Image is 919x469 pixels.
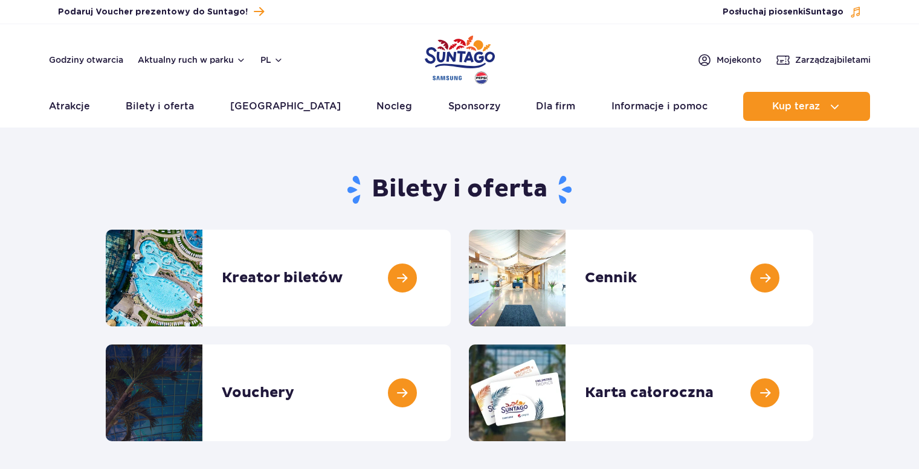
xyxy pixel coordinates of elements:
[138,55,246,65] button: Aktualny ruch w parku
[376,92,412,121] a: Nocleg
[260,54,283,66] button: pl
[717,54,761,66] span: Moje konto
[58,6,248,18] span: Podaruj Voucher prezentowy do Suntago!
[536,92,575,121] a: Dla firm
[723,6,843,18] span: Posłuchaj piosenki
[772,101,820,112] span: Kup teraz
[49,92,90,121] a: Atrakcje
[743,92,870,121] button: Kup teraz
[49,54,123,66] a: Godziny otwarcia
[448,92,500,121] a: Sponsorzy
[805,8,843,16] span: Suntago
[126,92,194,121] a: Bilety i oferta
[106,174,813,205] h1: Bilety i oferta
[230,92,341,121] a: [GEOGRAPHIC_DATA]
[425,30,495,86] a: Park of Poland
[697,53,761,67] a: Mojekonto
[723,6,862,18] button: Posłuchaj piosenkiSuntago
[795,54,871,66] span: Zarządzaj biletami
[776,53,871,67] a: Zarządzajbiletami
[611,92,708,121] a: Informacje i pomoc
[58,4,264,20] a: Podaruj Voucher prezentowy do Suntago!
